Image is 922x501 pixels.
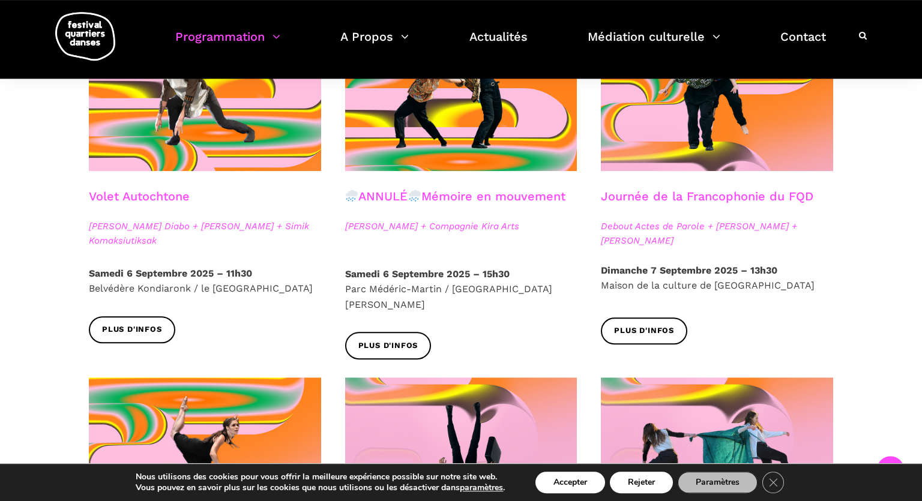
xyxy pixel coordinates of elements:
p: Vous pouvez en savoir plus sur les cookies que nous utilisons ou les désactiver dans . [136,482,505,493]
p: Nous utilisons des cookies pour vous offrir la meilleure expérience possible sur notre site web. [136,472,505,482]
a: Plus d'infos [345,332,432,359]
strong: Samedi 6 Septembre 2025 – 11h30 [89,268,252,279]
button: Close GDPR Cookie Banner [762,472,784,493]
span: [PERSON_NAME] Diabo + [PERSON_NAME] + Simik Komaksiutiksak [89,219,321,248]
button: Rejeter [610,472,673,493]
strong: Dimanche 7 Septembre 2025 – 13h30 [601,265,777,276]
span: [PERSON_NAME] + Compagnie Kira Arts [345,219,577,233]
a: A Propos [340,26,409,62]
a: Volet Autochtone [89,189,190,203]
a: Programmation [175,26,280,62]
img: 🌧️ [409,190,421,202]
p: Belvédère Kondiaronk / le [GEOGRAPHIC_DATA] [89,266,321,296]
p: Maison de la culture de [GEOGRAPHIC_DATA] [601,263,833,293]
button: Paramètres [678,472,758,493]
a: Médiation culturelle [588,26,720,62]
button: paramètres [460,482,503,493]
p: Parc Médéric-Martin / [GEOGRAPHIC_DATA][PERSON_NAME] [345,266,577,313]
a: Plus d'infos [89,316,175,343]
a: Actualités [469,26,528,62]
span: Debout Actes de Parole + [PERSON_NAME] + [PERSON_NAME] [601,219,833,248]
a: Journée de la Francophonie du FQD [601,189,813,203]
a: ANNULÉMémoire en mouvement [345,189,566,203]
img: logo-fqd-med [55,12,115,61]
img: 🌧️ [346,190,358,202]
a: Plus d'infos [601,317,687,344]
span: Plus d'infos [102,323,162,336]
a: Contact [780,26,826,62]
button: Accepter [535,472,605,493]
strong: Samedi 6 Septembre 2025 – 15h30 [345,268,510,280]
span: Plus d'infos [614,325,674,337]
span: Plus d'infos [358,340,418,352]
